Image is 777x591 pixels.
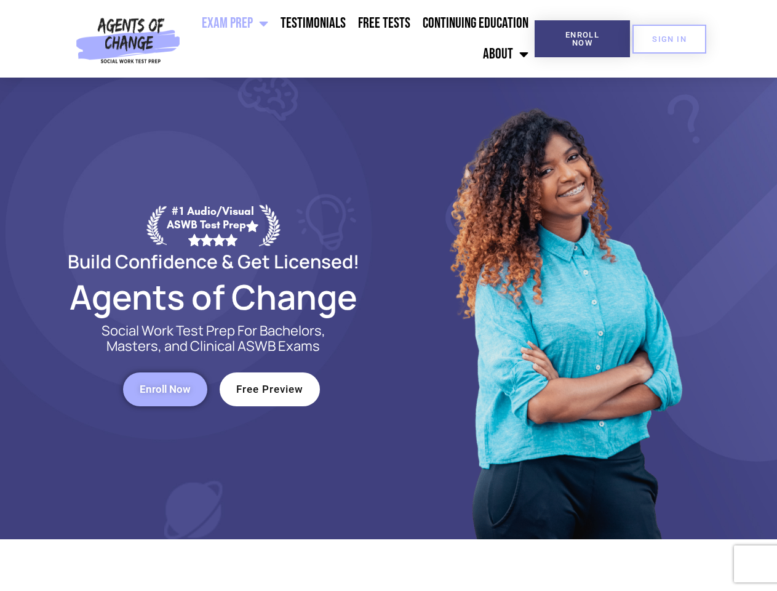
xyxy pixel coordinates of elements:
h2: Build Confidence & Get Licensed! [38,252,389,270]
a: Testimonials [274,8,352,39]
span: SIGN IN [652,35,687,43]
span: Enroll Now [140,384,191,395]
a: Enroll Now [123,372,207,406]
div: #1 Audio/Visual ASWB Test Prep [167,204,259,246]
h2: Agents of Change [38,283,389,311]
a: Continuing Education [416,8,535,39]
a: About [477,39,535,70]
img: Website Image 1 (1) [441,78,687,539]
nav: Menu [185,8,535,70]
a: Free Preview [220,372,320,406]
span: Enroll Now [554,31,610,47]
a: Enroll Now [535,20,630,57]
p: Social Work Test Prep For Bachelors, Masters, and Clinical ASWB Exams [87,323,340,354]
a: Free Tests [352,8,416,39]
a: Exam Prep [196,8,274,39]
span: Free Preview [236,384,303,395]
a: SIGN IN [632,25,706,54]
